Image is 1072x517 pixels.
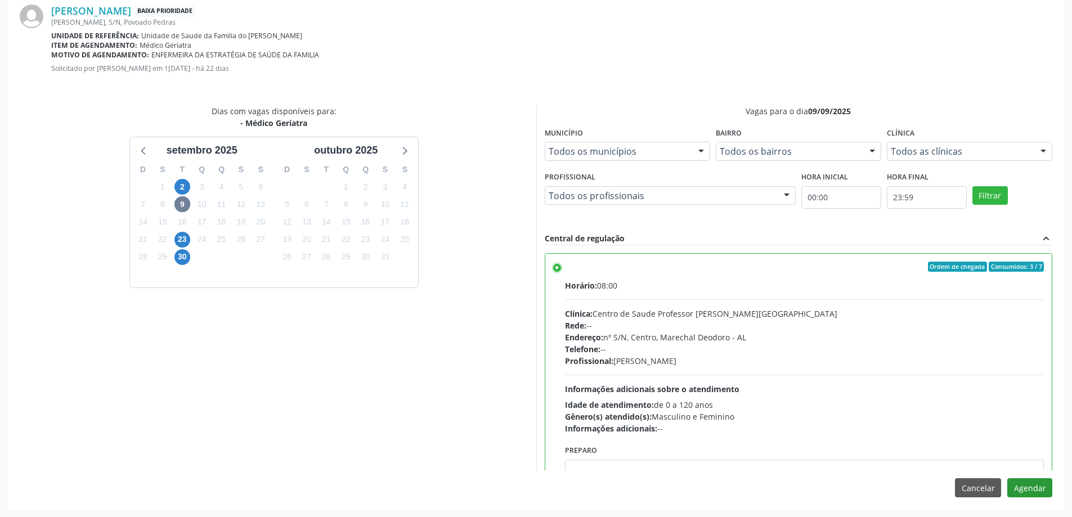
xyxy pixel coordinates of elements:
label: Hora inicial [801,169,848,186]
input: Selecione o horário [887,186,967,209]
span: Ordem de chegada [928,262,987,272]
span: domingo, 14 de setembro de 2025 [135,214,151,230]
span: domingo, 28 de setembro de 2025 [135,249,151,265]
label: Clínica [887,125,914,142]
span: sábado, 4 de outubro de 2025 [397,179,412,195]
span: domingo, 19 de outubro de 2025 [279,232,295,248]
span: quarta-feira, 29 de outubro de 2025 [338,249,354,265]
a: [PERSON_NAME] [51,5,131,17]
span: terça-feira, 9 de setembro de 2025 [174,196,190,212]
span: quinta-feira, 9 de outubro de 2025 [358,196,374,212]
b: Unidade de referência: [51,31,139,41]
div: Centro de Saude Professor [PERSON_NAME][GEOGRAPHIC_DATA] [565,308,1044,320]
div: Q [212,161,231,178]
div: T [316,161,336,178]
span: Profissional: [565,356,613,366]
span: sexta-feira, 5 de setembro de 2025 [233,179,249,195]
div: -- [565,422,1044,434]
img: img [20,5,43,28]
span: terça-feira, 23 de setembro de 2025 [174,232,190,248]
span: Consumidos: 3 / 7 [989,262,1044,272]
span: sábado, 18 de outubro de 2025 [397,214,412,230]
span: domingo, 12 de outubro de 2025 [279,214,295,230]
span: quinta-feira, 4 de setembro de 2025 [214,179,230,195]
div: S [297,161,317,178]
button: Cancelar [955,478,1001,497]
span: Telefone: [565,344,600,354]
span: domingo, 21 de setembro de 2025 [135,232,151,248]
span: segunda-feira, 20 de outubro de 2025 [299,232,315,248]
span: Gênero(s) atendido(s): [565,411,652,422]
span: segunda-feira, 22 de setembro de 2025 [155,232,171,248]
span: Horário: [565,280,597,291]
span: sábado, 11 de outubro de 2025 [397,196,412,212]
span: terça-feira, 30 de setembro de 2025 [174,249,190,265]
span: Informações adicionais: [565,423,657,434]
label: Bairro [716,125,742,142]
span: segunda-feira, 29 de setembro de 2025 [155,249,171,265]
span: domingo, 26 de outubro de 2025 [279,249,295,265]
span: quinta-feira, 30 de outubro de 2025 [358,249,374,265]
span: sexta-feira, 24 de outubro de 2025 [377,232,393,248]
span: Todos os profissionais [549,190,773,201]
span: terça-feira, 16 de setembro de 2025 [174,214,190,230]
label: Município [545,125,583,142]
span: sexta-feira, 19 de setembro de 2025 [233,214,249,230]
div: T [172,161,192,178]
div: Central de regulação [545,232,625,245]
span: sexta-feira, 12 de setembro de 2025 [233,196,249,212]
span: quarta-feira, 8 de outubro de 2025 [338,196,354,212]
span: segunda-feira, 15 de setembro de 2025 [155,214,171,230]
div: 08:00 [565,280,1044,291]
span: Endereço: [565,332,603,343]
span: Informações adicionais sobre o atendimento [565,384,739,394]
div: Vagas para o dia [545,105,1053,117]
span: Todos as clínicas [891,146,1029,157]
span: domingo, 5 de outubro de 2025 [279,196,295,212]
label: Profissional [545,169,595,186]
div: nº S/N, Centro, Marechal Deodoro - AL [565,331,1044,343]
span: segunda-feira, 6 de outubro de 2025 [299,196,315,212]
span: sexta-feira, 3 de outubro de 2025 [377,179,393,195]
div: D [277,161,297,178]
div: - Médico Geriatra [212,117,337,129]
div: S [231,161,251,178]
div: Q [356,161,375,178]
div: [PERSON_NAME] [565,355,1044,367]
span: Rede: [565,320,586,331]
span: ENFERMEIRA DA ESTRATÉGIA DE SAÚDE DA FAMILIA [151,50,319,60]
span: Clínica: [565,308,593,319]
div: Q [192,161,212,178]
div: -- [565,320,1044,331]
div: setembro 2025 [162,143,242,158]
span: quarta-feira, 24 de setembro de 2025 [194,232,210,248]
button: Agendar [1007,478,1052,497]
div: S [375,161,395,178]
p: Solicitado por [PERSON_NAME] em 1[DATE] - há 22 dias [51,64,1052,73]
span: segunda-feira, 27 de outubro de 2025 [299,249,315,265]
div: D [133,161,153,178]
b: Motivo de agendamento: [51,50,149,60]
div: S [251,161,271,178]
div: outubro 2025 [310,143,382,158]
div: S [153,161,173,178]
span: quinta-feira, 11 de setembro de 2025 [214,196,230,212]
span: 09/09/2025 [808,106,851,116]
span: Todos os bairros [720,146,858,157]
span: terça-feira, 28 de outubro de 2025 [319,249,334,265]
span: Baixa Prioridade [135,5,195,17]
span: terça-feira, 7 de outubro de 2025 [319,196,334,212]
span: segunda-feira, 1 de setembro de 2025 [155,179,171,195]
span: sexta-feira, 31 de outubro de 2025 [377,249,393,265]
div: -- [565,343,1044,355]
span: sexta-feira, 26 de setembro de 2025 [233,232,249,248]
button: Filtrar [972,186,1008,205]
span: quarta-feira, 10 de setembro de 2025 [194,196,210,212]
span: sexta-feira, 17 de outubro de 2025 [377,214,393,230]
label: Hora final [887,169,929,186]
span: quinta-feira, 16 de outubro de 2025 [358,214,374,230]
span: segunda-feira, 13 de outubro de 2025 [299,214,315,230]
span: terça-feira, 2 de setembro de 2025 [174,179,190,195]
span: Médico Geriatra [140,41,191,50]
b: Item de agendamento: [51,41,137,50]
